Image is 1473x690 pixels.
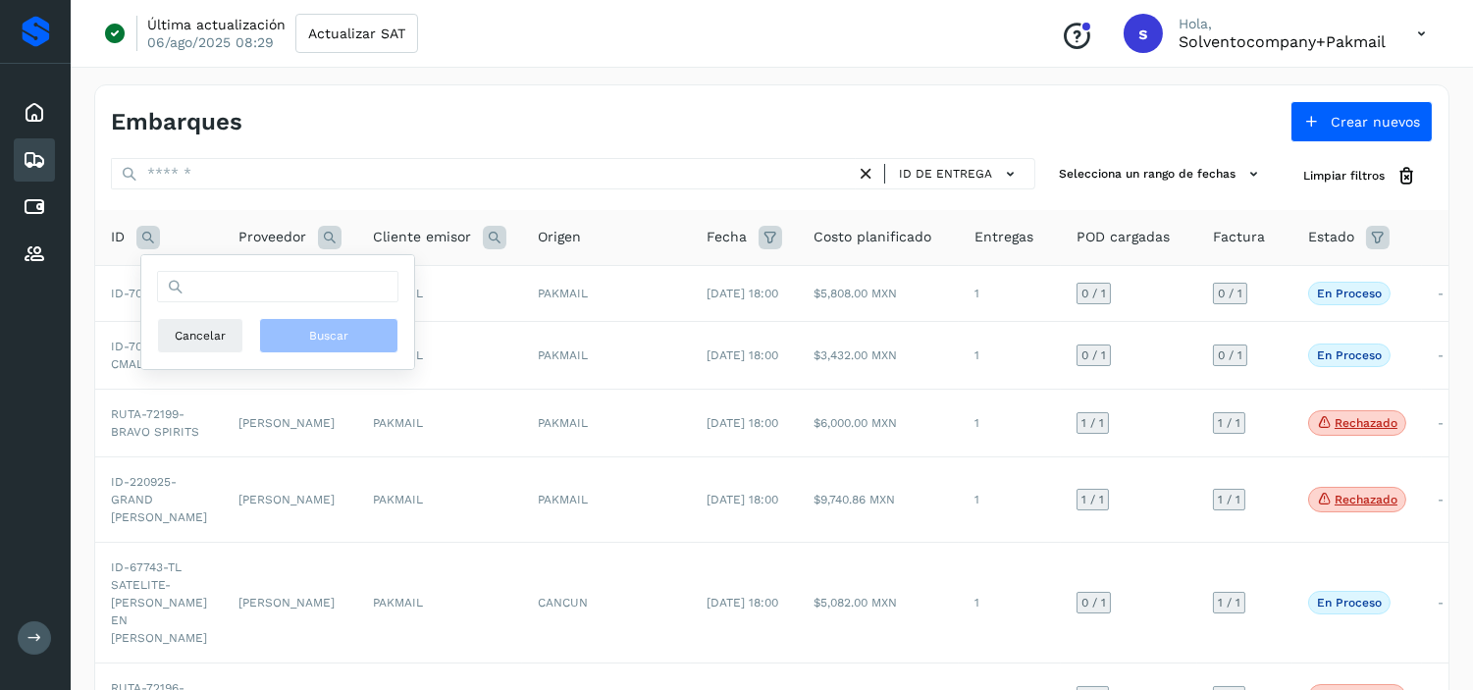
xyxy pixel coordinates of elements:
[111,560,207,645] span: ID-67743-TL SATELITE-FLETE EN FALSO
[707,596,778,610] span: [DATE] 18:00
[1218,349,1242,361] span: 0 / 1
[1288,158,1433,194] button: Limpiar filtros
[798,457,959,543] td: $9,740.86 MXN
[1081,597,1106,609] span: 0 / 1
[1081,349,1106,361] span: 0 / 1
[223,543,357,663] td: [PERSON_NAME]
[798,265,959,321] td: $5,808.00 MXN
[814,227,931,247] span: Costo planificado
[959,322,1061,390] td: 1
[1335,493,1397,506] p: Rechazado
[1179,16,1386,32] p: Hola,
[1077,227,1170,247] span: POD cargadas
[707,416,778,430] span: [DATE] 18:00
[1317,287,1382,300] p: En proceso
[14,138,55,182] div: Embarques
[111,407,199,439] span: RUTA-72199-BRAVO SPIRITS
[1422,457,1465,543] td: -
[1081,288,1106,299] span: 0 / 1
[798,543,959,663] td: $5,082.00 MXN
[1422,265,1465,321] td: -
[1317,348,1382,362] p: En proceso
[1218,494,1240,505] span: 1 / 1
[538,493,588,506] span: PAKMAIL
[147,16,286,33] p: Última actualización
[111,108,242,136] h4: Embarques
[959,543,1061,663] td: 1
[1422,390,1465,457] td: -
[1422,543,1465,663] td: -
[1308,227,1354,247] span: Estado
[111,475,207,524] span: ID-220925-GRAND VELA
[14,233,55,276] div: Proveedores
[1081,417,1104,429] span: 1 / 1
[1335,416,1397,430] p: Rechazado
[14,91,55,134] div: Inicio
[1422,322,1465,390] td: -
[357,265,522,321] td: PAKMAIL
[357,322,522,390] td: PAKMAIL
[223,390,357,457] td: [PERSON_NAME]
[798,322,959,390] td: $3,432.00 MXN
[373,227,471,247] span: Cliente emisor
[798,390,959,457] td: $6,000.00 MXN
[111,227,125,247] span: ID
[111,340,207,371] span: ID-70799-CMALL-CHE-CPK
[707,348,778,362] span: [DATE] 18:00
[707,287,778,300] span: [DATE] 18:00
[238,227,306,247] span: Proveedor
[538,596,588,610] span: CANCUN
[1218,417,1240,429] span: 1 / 1
[357,390,522,457] td: PAKMAIL
[959,265,1061,321] td: 1
[357,457,522,543] td: PAKMAIL
[538,227,581,247] span: Origen
[1303,167,1385,185] span: Limpiar filtros
[14,186,55,229] div: Cuentas por pagar
[1213,227,1265,247] span: Factura
[538,348,588,362] span: PAKMAIL
[959,457,1061,543] td: 1
[223,457,357,543] td: [PERSON_NAME]
[295,14,418,53] button: Actualizar SAT
[899,165,992,183] span: ID de entrega
[1317,596,1382,610] p: En proceso
[893,160,1026,188] button: ID de entrega
[1218,288,1242,299] span: 0 / 1
[1331,115,1420,129] span: Crear nuevos
[1051,158,1272,190] button: Selecciona un rango de fechas
[147,33,274,51] p: 06/ago/2025 08:29
[538,287,588,300] span: PAKMAIL
[1179,32,1386,51] p: solventocompany+pakmail
[538,416,588,430] span: PAKMAIL
[959,390,1061,457] td: 1
[111,287,206,300] span: ID-70795-CZ-GC
[357,543,522,663] td: PAKMAIL
[1290,101,1433,142] button: Crear nuevos
[707,493,778,506] span: [DATE] 18:00
[308,27,405,40] span: Actualizar SAT
[974,227,1033,247] span: Entregas
[1081,494,1104,505] span: 1 / 1
[707,227,747,247] span: Fecha
[1218,597,1240,609] span: 1 / 1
